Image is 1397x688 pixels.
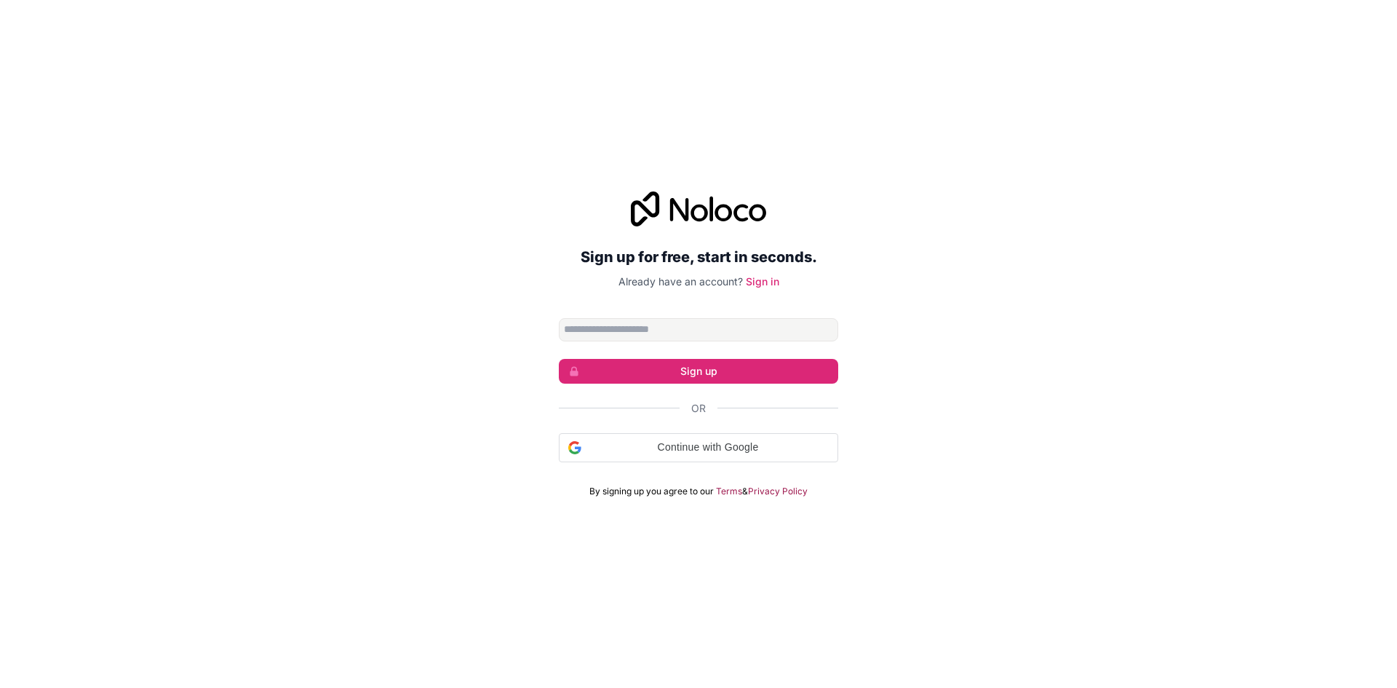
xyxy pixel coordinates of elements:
[559,244,838,270] h2: Sign up for free, start in seconds.
[587,440,829,455] span: Continue with Google
[618,275,743,288] span: Already have an account?
[559,318,838,341] input: Email address
[559,433,838,462] div: Continue with Google
[716,486,742,497] a: Terms
[748,486,808,497] a: Privacy Policy
[589,486,714,497] span: By signing up you agree to our
[559,359,838,384] button: Sign up
[691,401,706,416] span: Or
[746,275,779,288] a: Sign in
[742,486,748,497] span: &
